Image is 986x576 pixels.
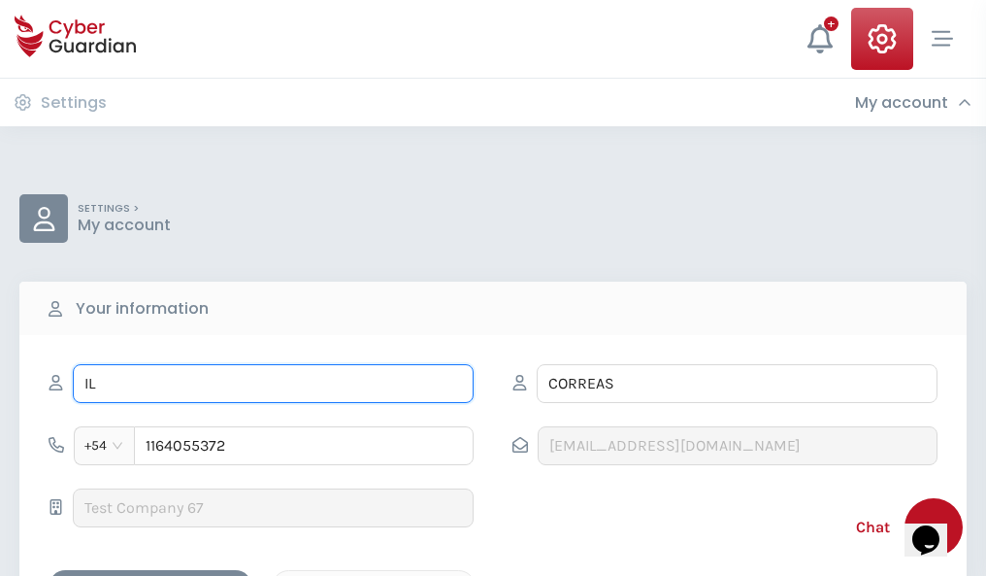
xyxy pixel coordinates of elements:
[78,216,171,235] p: My account
[855,93,948,113] h3: My account
[904,498,967,557] iframe: chat widget
[855,93,971,113] div: My account
[824,17,838,31] div: +
[78,202,171,216] p: SETTINGS >
[41,93,107,113] h3: Settings
[76,297,209,321] b: Your information
[856,516,890,539] span: Chat
[84,431,124,460] span: +54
